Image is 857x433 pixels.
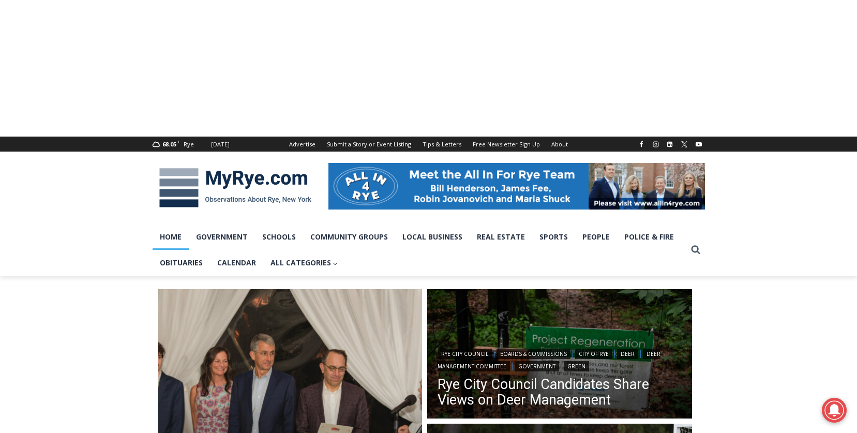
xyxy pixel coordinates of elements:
div: [DATE] [211,140,230,149]
a: People [575,224,617,250]
a: Deer [617,349,638,359]
a: Submit a Story or Event Listing [321,137,417,152]
a: Rye City Council [438,349,492,359]
div: Rye [184,140,194,149]
img: MyRye.com [153,161,318,215]
a: Boards & Commissions [497,349,570,359]
img: All in for Rye [328,163,705,210]
a: About [546,137,574,152]
a: Read More Rye City Council Candidates Share Views on Deer Management [427,289,692,422]
a: Rye City Council Candidates Share Views on Deer Management [438,377,682,408]
a: Green [564,361,589,371]
a: Linkedin [664,138,676,151]
a: Tips & Letters [417,137,467,152]
a: Schools [255,224,303,250]
a: X [678,138,690,151]
a: Real Estate [470,224,532,250]
span: F [178,139,181,144]
a: Calendar [210,250,263,276]
a: Free Newsletter Sign Up [467,137,546,152]
span: All Categories [270,257,338,268]
a: YouTube [693,138,705,151]
a: Local Business [395,224,470,250]
div: | | | | | | [438,347,682,371]
a: Government [189,224,255,250]
a: Advertise [283,137,321,152]
a: Community Groups [303,224,395,250]
a: City of Rye [575,349,612,359]
nav: Primary Navigation [153,224,686,276]
a: Police & Fire [617,224,681,250]
img: (PHOTO: The Rye Nature Center maintains two fenced deer exclosure areas to keep deer out and allo... [427,289,692,422]
a: Obituaries [153,250,210,276]
button: View Search Form [686,241,705,259]
span: 68.05 [162,140,176,148]
a: Home [153,224,189,250]
a: Sports [532,224,575,250]
a: Instagram [650,138,662,151]
a: Facebook [635,138,648,151]
a: All Categories [263,250,345,276]
nav: Secondary Navigation [283,137,574,152]
a: Government [515,361,559,371]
